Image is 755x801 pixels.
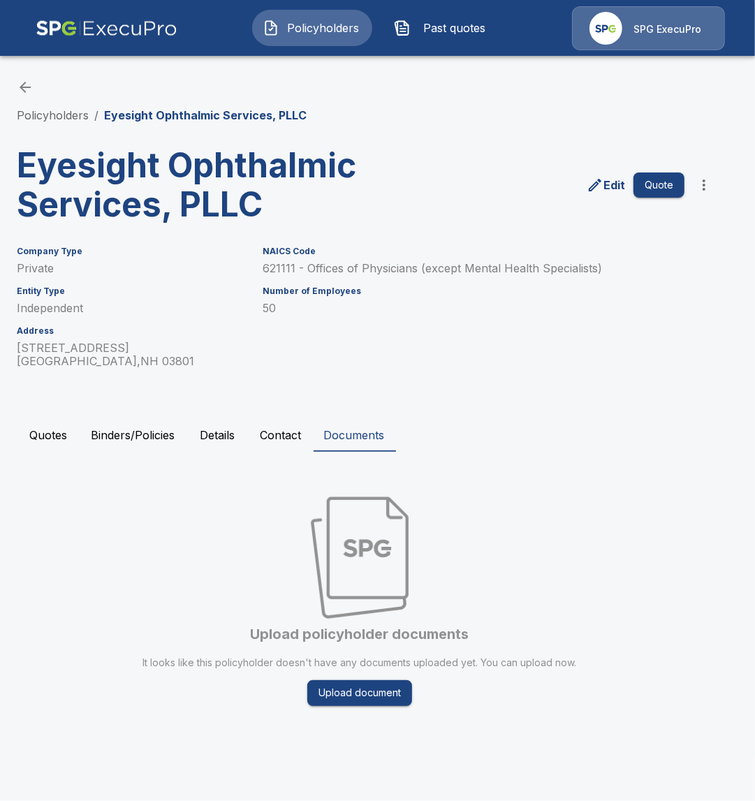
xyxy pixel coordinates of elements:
p: Private [17,262,246,275]
a: back [17,79,34,96]
img: Agency Icon [589,12,622,45]
h6: Entity Type [17,286,246,296]
p: Edit [603,177,625,193]
span: Past quotes [416,20,493,36]
p: SPG ExecuPro [633,22,701,36]
button: Policyholders IconPolicyholders [252,10,372,46]
h6: Upload policyholder documents [251,624,469,645]
img: AA Logo [36,6,177,50]
button: Quotes [17,418,80,452]
a: Policyholders [17,108,89,122]
p: It looks like this policyholder doesn't have any documents uploaded yet. You can upload now. [143,656,577,669]
a: Agency IconSPG ExecuPro [572,6,725,50]
img: Past quotes Icon [394,20,411,36]
p: Independent [17,302,246,315]
button: Upload document [307,680,412,706]
button: Past quotes IconPast quotes [383,10,504,46]
p: 50 [263,302,615,315]
p: 621111 - Offices of Physicians (except Mental Health Specialists) [263,262,615,275]
button: Binders/Policies [80,418,186,452]
button: more [690,171,718,199]
button: Quote [633,172,684,198]
div: policyholder tabs [17,418,738,452]
h6: Address [17,326,246,336]
img: Policyholders Icon [263,20,279,36]
p: Eyesight Ophthalmic Services, PLLC [104,107,307,124]
a: edit [584,174,628,196]
h3: Eyesight Ophthalmic Services, PLLC [17,146,362,224]
button: Contact [249,418,312,452]
p: [STREET_ADDRESS] [GEOGRAPHIC_DATA] , NH 03801 [17,341,246,368]
h6: NAICS Code [263,247,615,256]
li: / [94,107,98,124]
img: Empty state [311,497,409,619]
h6: Number of Employees [263,286,615,296]
button: Documents [312,418,395,452]
nav: breadcrumb [17,107,307,124]
span: Policyholders [285,20,362,36]
button: Details [186,418,249,452]
h6: Company Type [17,247,246,256]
